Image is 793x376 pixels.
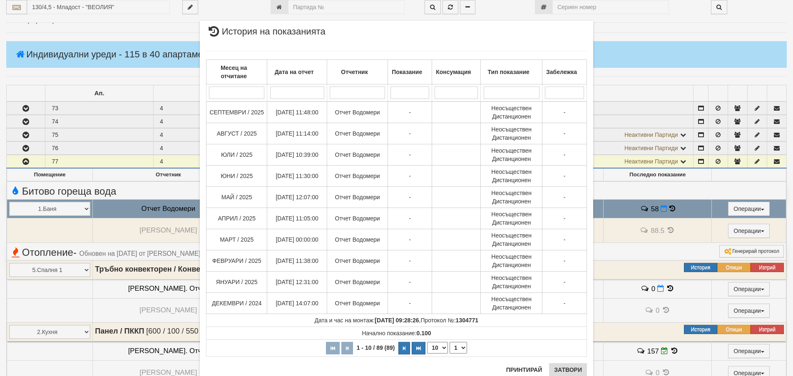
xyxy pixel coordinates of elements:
span: - [564,279,566,285]
span: Протокол №: [421,317,479,324]
td: Неосъществен Дистанционен [481,101,542,123]
th: Показание: No sort applied, activate to apply an ascending sort [388,60,432,84]
td: Неосъществен Дистанционен [481,144,542,166]
th: Дата на отчет: No sort applied, activate to apply an ascending sort [267,60,327,84]
td: [DATE] 10:39:00 [267,144,327,166]
td: Отчет Водомери [327,293,388,314]
span: - [409,151,411,158]
td: [DATE] 11:30:00 [267,166,327,187]
td: Неосъществен Дистанционен [481,166,542,187]
span: - [409,130,411,137]
span: - [409,236,411,243]
td: [DATE] 12:31:00 [267,272,327,293]
button: Следваща страница [398,342,410,354]
strong: [DATE] 09:28:26 [375,317,419,324]
select: Брой редове на страница [427,342,448,354]
td: Отчет Водомери [327,229,388,250]
td: Отчет Водомери [327,166,388,187]
b: Тип показание [488,69,529,75]
td: Неосъществен Дистанционен [481,208,542,229]
span: - [409,257,411,264]
td: АПРИЛ / 2025 [206,208,267,229]
td: Неосъществен Дистанционен [481,293,542,314]
button: Последна страница [412,342,425,354]
td: [DATE] 14:07:00 [267,293,327,314]
td: Отчет Водомери [327,187,388,208]
span: 1 - 10 / 89 (89) [355,344,397,351]
td: ЯНУАРИ / 2025 [206,272,267,293]
td: [DATE] 11:38:00 [267,250,327,272]
th: Месец на отчитане: No sort applied, activate to apply an ascending sort [206,60,267,84]
span: - [409,173,411,179]
td: СЕПТЕМВРИ / 2025 [206,101,267,123]
td: АВГУСТ / 2025 [206,123,267,144]
strong: 1304771 [456,317,479,324]
b: Забележка [546,69,577,75]
b: Консумация [436,69,471,75]
span: Дата и час на монтаж: [315,317,419,324]
td: Отчет Водомери [327,144,388,166]
th: Тип показание: No sort applied, activate to apply an ascending sort [481,60,542,84]
td: МАЙ / 2025 [206,187,267,208]
td: Неосъществен Дистанционен [481,123,542,144]
span: - [409,300,411,307]
td: [DATE] 00:00:00 [267,229,327,250]
span: - [564,130,566,137]
span: - [564,173,566,179]
td: [DATE] 12:07:00 [267,187,327,208]
select: Страница номер [450,342,467,354]
b: Показание [392,69,422,75]
th: Отчетник: No sort applied, activate to apply an ascending sort [327,60,388,84]
td: Отчет Водомери [327,272,388,293]
span: - [564,300,566,307]
td: Неосъществен Дистанционен [481,187,542,208]
td: Отчет Водомери [327,123,388,144]
td: Неосъществен Дистанционен [481,229,542,250]
span: - [409,279,411,285]
th: Консумация: No sort applied, activate to apply an ascending sort [432,60,481,84]
b: Отчетник [341,69,368,75]
span: - [564,257,566,264]
b: Дата на отчет [275,69,314,75]
td: , [206,314,587,327]
span: - [564,109,566,116]
span: - [564,194,566,200]
span: - [564,236,566,243]
td: [DATE] 11:14:00 [267,123,327,144]
td: ФЕВРУАРИ / 2025 [206,250,267,272]
span: Начално показание: [362,330,431,336]
td: ДЕКЕМВРИ / 2024 [206,293,267,314]
td: МАРТ / 2025 [206,229,267,250]
span: - [564,151,566,158]
button: Първа страница [326,342,340,354]
span: - [409,194,411,200]
button: Предишна страница [341,342,353,354]
td: ЮЛИ / 2025 [206,144,267,166]
td: Отчет Водомери [327,250,388,272]
span: - [564,215,566,222]
td: Неосъществен Дистанционен [481,250,542,272]
span: - [409,215,411,222]
span: История на показанията [206,27,326,42]
td: Отчет Водомери [327,208,388,229]
td: ЮНИ / 2025 [206,166,267,187]
span: - [409,109,411,116]
strong: 0.100 [417,330,431,336]
th: Забележка: No sort applied, activate to apply an ascending sort [542,60,587,84]
b: Месец на отчитане [221,64,247,79]
td: [DATE] 11:48:00 [267,101,327,123]
td: [DATE] 11:05:00 [267,208,327,229]
td: Отчет Водомери [327,101,388,123]
td: Неосъществен Дистанционен [481,272,542,293]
